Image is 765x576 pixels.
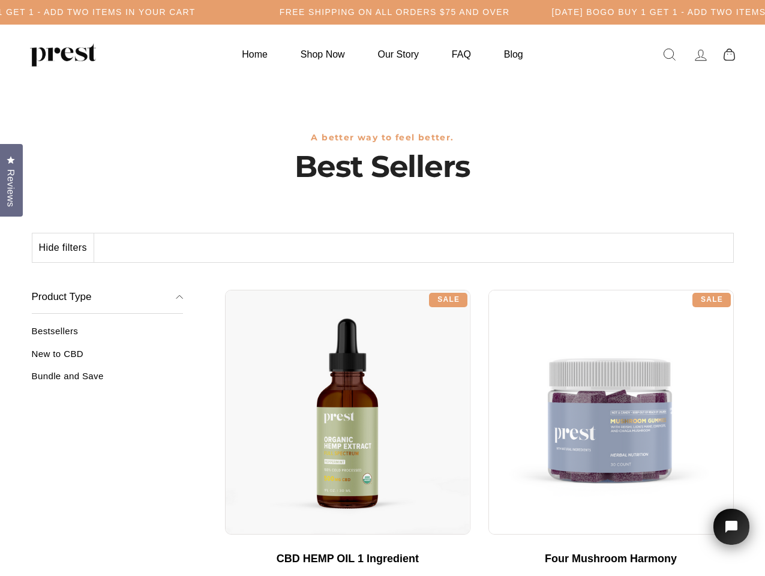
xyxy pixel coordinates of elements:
div: CBD HEMP OIL 1 Ingredient [237,553,458,566]
a: New to CBD [32,349,184,368]
h1: Best Sellers [32,149,734,185]
div: Sale [692,293,731,307]
a: Bundle and Save [32,371,184,391]
a: Blog [489,43,538,66]
div: Sale [429,293,467,307]
a: Our Story [363,43,434,66]
ul: Primary [227,43,538,66]
a: Bestsellers [32,326,184,346]
a: Home [227,43,283,66]
h5: Free Shipping on all orders $75 and over [280,7,510,17]
iframe: Tidio Chat [698,492,765,576]
a: Shop Now [286,43,360,66]
img: PREST ORGANICS [30,43,96,67]
span: Reviews [3,169,19,207]
button: Hide filters [32,233,94,262]
button: Product Type [32,281,184,314]
a: FAQ [437,43,486,66]
h3: A better way to feel better. [32,133,734,143]
div: Four Mushroom Harmony [500,553,722,566]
